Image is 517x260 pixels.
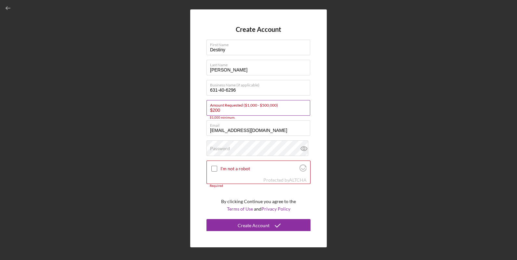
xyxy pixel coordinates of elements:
[221,198,296,213] p: By clicking Continue you agree to the and
[220,166,298,171] label: I'm not a robot
[210,40,310,47] label: First Name
[238,219,270,232] div: Create Account
[227,206,253,212] a: Terms of Use
[210,146,230,151] label: Password
[210,100,310,108] label: Amount Requested ($1,000 - $500,000)
[210,80,310,87] label: Business Name (if applicable)
[261,206,290,212] a: Privacy Policy
[236,26,281,33] h4: Create Account
[206,219,311,232] button: Create Account
[210,60,310,67] label: Last Name
[210,121,310,128] label: Email
[206,184,311,188] div: Required
[289,177,307,183] a: Visit Altcha.org
[299,167,307,173] a: Visit Altcha.org
[263,177,307,183] div: Protected by
[206,116,311,120] div: $1,000 minimum.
